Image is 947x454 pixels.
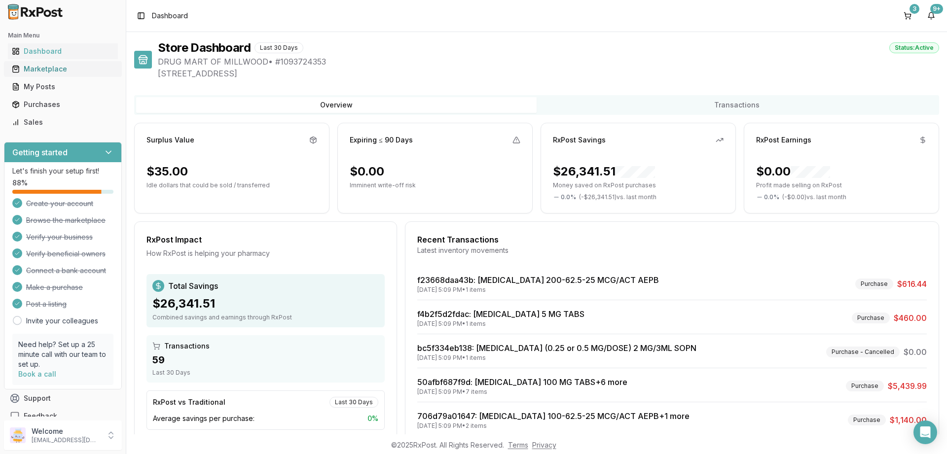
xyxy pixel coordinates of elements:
[12,117,114,127] div: Sales
[153,397,225,407] div: RxPost vs Traditional
[164,341,210,351] span: Transactions
[417,343,696,353] a: bc5f334eb138: [MEDICAL_DATA] (0.25 or 0.5 MG/DOSE) 2 MG/3ML SOPN
[561,193,576,201] span: 0.0 %
[26,199,93,209] span: Create your account
[32,436,100,444] p: [EMAIL_ADDRESS][DOMAIN_NAME]
[417,422,690,430] div: [DATE] 5:09 PM • 2 items
[553,164,655,179] div: $26,341.51
[158,40,251,56] h1: Store Dashboard
[8,42,118,60] a: Dashboard
[152,314,379,321] div: Combined savings and earnings through RxPost
[8,32,118,39] h2: Main Menu
[367,414,378,423] span: 0 %
[10,427,26,443] img: User avatar
[152,369,379,377] div: Last 30 Days
[152,353,379,367] div: 59
[756,135,811,145] div: RxPost Earnings
[168,280,218,292] span: Total Savings
[158,56,939,68] span: DRUG MART OF MILLWOOD • # 1093724353
[26,299,67,309] span: Post a listing
[930,4,943,14] div: 9+
[18,370,56,378] a: Book a call
[26,249,106,259] span: Verify beneficial owners
[417,309,584,319] a: f4b2f5d2fdac: [MEDICAL_DATA] 5 MG TABS
[894,312,927,324] span: $460.00
[417,320,584,328] div: [DATE] 5:09 PM • 1 items
[923,8,939,24] button: 9+
[12,64,114,74] div: Marketplace
[889,42,939,53] div: Status: Active
[888,380,927,392] span: $5,439.99
[913,420,937,444] div: Open Intercom Messenger
[852,313,890,323] div: Purchase
[900,8,915,24] button: 3
[4,43,122,59] button: Dashboard
[146,164,188,179] div: $35.00
[855,279,893,289] div: Purchase
[146,135,194,145] div: Surplus Value
[508,441,528,449] a: Terms
[136,97,537,113] button: Overview
[4,389,122,407] button: Support
[350,135,413,145] div: Expiring ≤ 90 Days
[553,135,606,145] div: RxPost Savings
[26,232,93,242] span: Verify your business
[8,78,118,96] a: My Posts
[897,278,927,290] span: $616.44
[255,42,303,53] div: Last 30 Days
[890,414,927,426] span: $1,140.00
[152,296,379,312] div: $26,341.51
[26,266,106,276] span: Connect a bank account
[26,215,106,225] span: Browse the marketplace
[4,4,67,20] img: RxPost Logo
[158,68,939,79] span: [STREET_ADDRESS]
[12,178,28,188] span: 88 %
[417,234,927,245] div: Recent Transactions
[146,248,385,258] div: How RxPost is helping your pharmacy
[350,164,384,179] div: $0.00
[4,79,122,95] button: My Posts
[329,397,378,408] div: Last 30 Days
[152,11,188,21] nav: breadcrumb
[12,146,68,158] h3: Getting started
[4,97,122,112] button: Purchases
[12,100,114,109] div: Purchases
[152,11,188,21] span: Dashboard
[579,193,656,201] span: ( - $26,341.51 ) vs. last month
[146,181,317,189] p: Idle dollars that could be sold / transferred
[32,426,100,436] p: Welcome
[24,411,57,421] span: Feedback
[537,97,937,113] button: Transactions
[417,377,627,387] a: 50afbf687f9d: [MEDICAL_DATA] 100 MG TABS+6 more
[764,193,779,201] span: 0.0 %
[26,316,98,326] a: Invite your colleagues
[532,441,556,449] a: Privacy
[12,166,113,176] p: Let's finish your setup first!
[904,346,927,358] span: $0.00
[153,414,255,423] span: Average savings per purchase:
[4,61,122,77] button: Marketplace
[553,181,724,189] p: Money saved on RxPost purchases
[12,82,114,92] div: My Posts
[4,114,122,130] button: Sales
[26,282,83,292] span: Make a purchase
[417,411,690,421] a: 706d79a01647: [MEDICAL_DATA] 100-62.5-25 MCG/ACT AEPB+1 more
[417,388,627,396] div: [DATE] 5:09 PM • 7 items
[756,181,927,189] p: Profit made selling on RxPost
[756,164,830,179] div: $0.00
[848,415,886,425] div: Purchase
[18,340,108,369] p: Need help? Set up a 25 minute call with our team to set up.
[8,96,118,113] a: Purchases
[146,234,385,245] div: RxPost Impact
[846,381,884,391] div: Purchase
[782,193,846,201] span: ( - $0.00 ) vs. last month
[417,354,696,362] div: [DATE] 5:09 PM • 1 items
[826,347,900,357] div: Purchase - Cancelled
[8,113,118,131] a: Sales
[12,46,114,56] div: Dashboard
[4,407,122,425] button: Feedback
[417,245,927,255] div: Latest inventory movements
[417,286,659,294] div: [DATE] 5:09 PM • 1 items
[8,60,118,78] a: Marketplace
